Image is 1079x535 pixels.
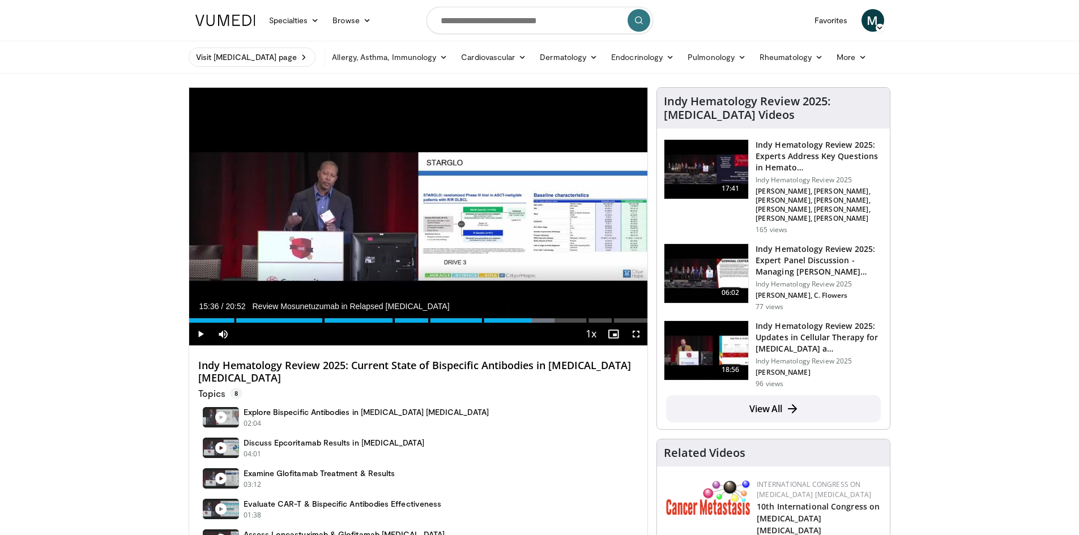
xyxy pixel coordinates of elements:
[199,302,219,311] span: 15:36
[262,9,326,32] a: Specialties
[862,9,884,32] a: M
[756,357,883,366] p: Indy Hematology Review 2025
[454,46,533,69] a: Cardiovascular
[757,480,871,499] a: International Congress on [MEDICAL_DATA] [MEDICAL_DATA]
[664,320,883,388] a: 18:56 Indy Hematology Review 2025: Updates in Cellular Therapy for [MEDICAL_DATA] a… Indy Hematol...
[756,225,787,234] p: 165 views
[756,243,883,277] h3: Indy Hematology Review 2025: Expert Panel Discussion - Managing [PERSON_NAME]…
[717,364,744,375] span: 18:56
[753,46,830,69] a: Rheumatology
[664,139,883,234] a: 17:41 Indy Hematology Review 2025: Experts Address Key Questions in Hemato… Indy Hematology Revie...
[244,499,442,509] h4: Evaluate CAR-T & Bispecific Antibodies Effectiveness
[198,388,242,399] p: Topics
[189,318,648,323] div: Progress Bar
[326,9,378,32] a: Browse
[252,301,449,311] span: Review Mosunetuzumab in Relapsed [MEDICAL_DATA]
[189,48,316,67] a: Visit [MEDICAL_DATA] page
[756,176,883,185] p: Indy Hematology Review 2025
[244,480,262,490] p: 03:12
[664,95,883,122] h4: Indy Hematology Review 2025: [MEDICAL_DATA] Videos
[579,323,602,345] button: Playback Rate
[666,395,881,422] a: View All
[625,323,647,345] button: Fullscreen
[756,280,883,289] p: Indy Hematology Review 2025
[664,243,883,311] a: 06:02 Indy Hematology Review 2025: Expert Panel Discussion - Managing [PERSON_NAME]… Indy Hematol...
[230,388,242,399] span: 8
[717,183,744,194] span: 17:41
[244,407,489,417] h4: Explore Bispecific Antibodies in [MEDICAL_DATA] [MEDICAL_DATA]
[244,418,262,429] p: 02:04
[664,446,745,460] h4: Related Videos
[756,368,883,377] p: [PERSON_NAME]
[681,46,753,69] a: Pulmonology
[756,302,783,311] p: 77 views
[212,323,234,345] button: Mute
[198,359,639,384] h4: Indy Hematology Review 2025: Current State of Bispecific Antibodies in [MEDICAL_DATA] [MEDICAL_DATA]
[189,88,648,346] video-js: Video Player
[664,244,748,303] img: 9e1c54a3-b822-492e-98a3-8a6b371997b3.150x105_q85_crop-smart_upscale.jpg
[221,302,224,311] span: /
[756,187,883,223] p: [PERSON_NAME], [PERSON_NAME], [PERSON_NAME], [PERSON_NAME], [PERSON_NAME], [PERSON_NAME], [PERSON...
[664,321,748,380] img: 980e7fb0-11ca-4bf5-bdc9-b03a7536631e.150x105_q85_crop-smart_upscale.jpg
[604,46,681,69] a: Endocrinology
[244,438,424,448] h4: Discuss Epcoritamab Results in [MEDICAL_DATA]
[225,302,245,311] span: 20:52
[427,7,653,34] input: Search topics, interventions
[808,9,855,32] a: Favorites
[244,449,262,459] p: 04:01
[666,480,751,515] img: 6ff8bc22-9509-4454-a4f8-ac79dd3b8976.png.150x105_q85_autocrop_double_scale_upscale_version-0.2.png
[189,323,212,345] button: Play
[533,46,604,69] a: Dermatology
[756,379,783,388] p: 96 views
[244,510,262,520] p: 01:38
[717,287,744,298] span: 06:02
[756,139,883,173] h3: Indy Hematology Review 2025: Experts Address Key Questions in Hemato…
[325,46,454,69] a: Allergy, Asthma, Immunology
[756,291,883,300] p: [PERSON_NAME], C. Flowers
[756,320,883,354] h3: Indy Hematology Review 2025: Updates in Cellular Therapy for [MEDICAL_DATA] a…
[244,468,395,478] h4: Examine Glofitamab Treatment & Results
[664,140,748,199] img: ae7a27e8-507f-4b11-87c1-9ee1c947c5a4.150x105_q85_crop-smart_upscale.jpg
[830,46,873,69] a: More
[195,15,255,26] img: VuMedi Logo
[602,323,625,345] button: Enable picture-in-picture mode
